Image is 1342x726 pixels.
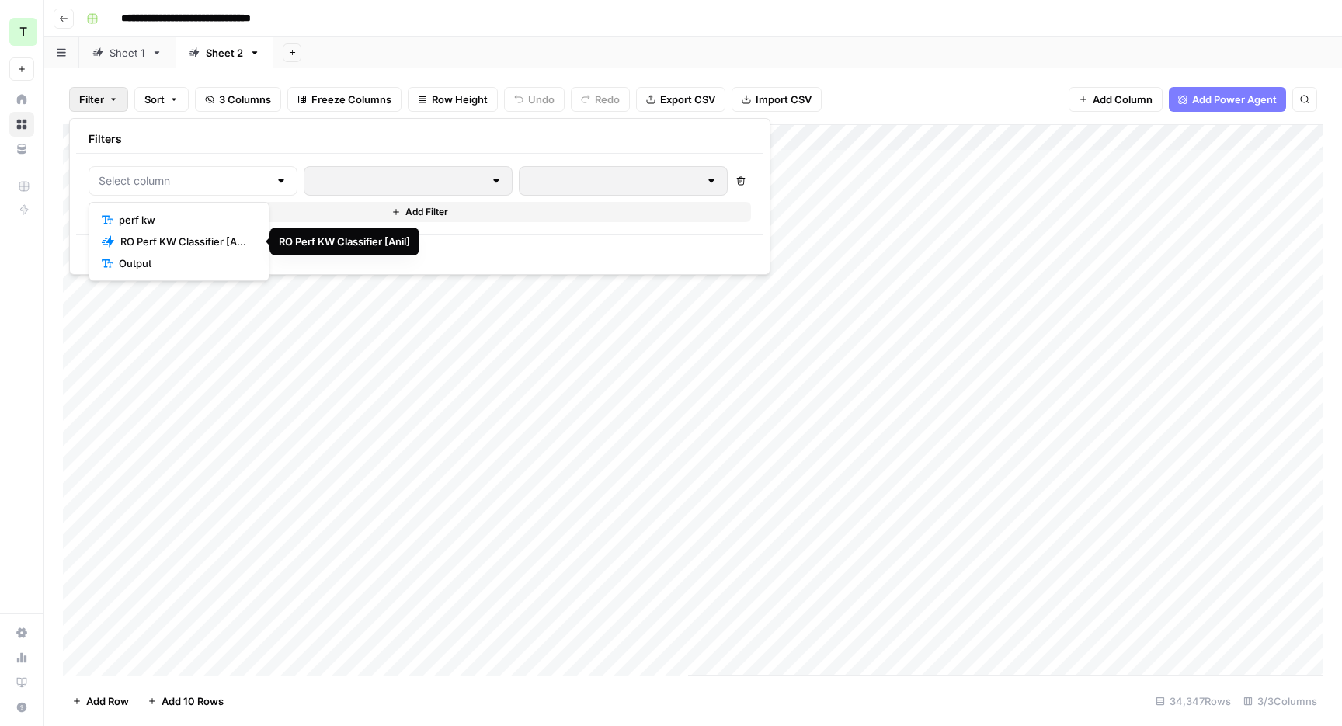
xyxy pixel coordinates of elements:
span: Add Power Agent [1192,92,1277,107]
div: RO Perf KW Classifier [Anil] [279,234,410,249]
span: Add Filter [405,205,448,219]
span: Add Row [86,693,129,709]
span: Add Column [1093,92,1153,107]
span: Export CSV [660,92,715,107]
a: Sheet 2 [176,37,273,68]
span: 3 Columns [219,92,271,107]
div: 34,347 Rows [1149,689,1237,714]
a: Settings [9,620,34,645]
button: Add Power Agent [1169,87,1286,112]
span: Filter [79,92,104,107]
button: Filter [69,87,128,112]
div: 3/3 Columns [1237,689,1323,714]
div: Filters [76,125,763,154]
span: T [19,23,27,41]
a: Usage [9,645,34,670]
span: Row Height [432,92,488,107]
a: Learning Hub [9,670,34,695]
button: Import CSV [732,87,822,112]
button: Add Column [1069,87,1163,112]
span: RO Perf KW Classifier [Anil] [120,234,250,249]
button: Row Height [408,87,498,112]
span: Import CSV [756,92,812,107]
span: Output [119,255,250,271]
button: Add Filter [89,202,751,222]
a: Your Data [9,137,34,162]
span: perf kw [119,212,250,228]
span: Freeze Columns [311,92,391,107]
button: Workspace: TY SEO Team [9,12,34,51]
a: Browse [9,112,34,137]
span: Undo [528,92,555,107]
button: Add Row [63,689,138,714]
span: Redo [595,92,620,107]
button: Help + Support [9,695,34,720]
button: Undo [504,87,565,112]
button: 3 Columns [195,87,281,112]
button: Redo [571,87,630,112]
div: Sheet 1 [110,45,145,61]
button: Freeze Columns [287,87,402,112]
button: Add 10 Rows [138,689,233,714]
button: Sort [134,87,189,112]
input: Select column [99,173,269,189]
span: Add 10 Rows [162,693,224,709]
button: Export CSV [636,87,725,112]
div: Filter [69,118,770,275]
div: Sheet 2 [206,45,243,61]
span: Sort [144,92,165,107]
a: Sheet 1 [79,37,176,68]
a: Home [9,87,34,112]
